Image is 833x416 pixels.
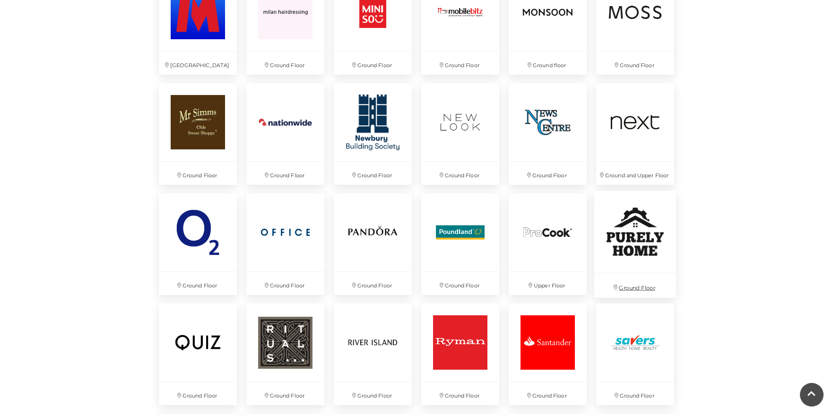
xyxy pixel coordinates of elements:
[421,162,499,185] p: Ground Floor
[509,272,587,295] p: Upper Floor
[154,189,242,300] a: Ground Floor
[421,382,499,405] p: Ground Floor
[504,189,591,300] a: Upper Floor
[334,382,412,405] p: Ground Floor
[246,382,324,405] p: Ground Floor
[509,382,587,405] p: Ground Floor
[159,52,237,75] p: [GEOGRAPHIC_DATA]
[594,273,676,297] p: Ground Floor
[154,299,242,410] a: Ground Floor
[329,78,416,190] a: Ground Floor
[596,382,674,405] p: Ground Floor
[504,78,591,190] a: Ground Floor
[509,162,587,185] p: Ground Floor
[421,52,499,75] p: Ground Floor
[421,272,499,295] p: Ground Floor
[416,189,504,300] a: Ground Floor
[159,162,237,185] p: Ground Floor
[596,162,674,185] p: Ground and Upper Floor
[246,162,324,185] p: Ground Floor
[591,299,679,410] a: Ground Floor
[154,78,242,190] a: Ground Floor
[594,191,676,273] img: Purley Home at Festival Place
[246,272,324,295] p: Ground Floor
[334,162,412,185] p: Ground Floor
[246,52,324,75] p: Ground Floor
[589,186,681,303] a: Purley Home at Festival Place Ground Floor
[242,299,329,410] a: Ground Floor
[334,52,412,75] p: Ground Floor
[242,78,329,190] a: Ground Floor
[416,78,504,190] a: Ground Floor
[596,52,674,75] p: Ground Floor
[329,189,416,300] a: Ground Floor
[509,52,587,75] p: Ground floor
[159,272,237,295] p: Ground Floor
[329,299,416,410] a: Ground Floor
[334,272,412,295] p: Ground Floor
[159,382,237,405] p: Ground Floor
[416,299,504,410] a: Ground Floor
[504,299,591,410] a: Ground Floor
[242,189,329,300] a: Ground Floor
[591,78,679,190] a: Ground and Upper Floor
